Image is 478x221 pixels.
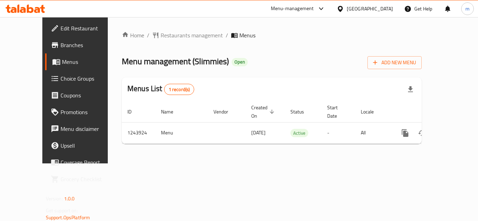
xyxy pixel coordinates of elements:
[122,31,144,39] a: Home
[62,58,117,66] span: Menus
[61,91,117,100] span: Coupons
[61,158,117,167] span: Coverage Report
[322,122,355,143] td: -
[271,5,314,13] div: Menu-management
[161,108,182,116] span: Name
[122,101,470,144] table: enhanced table
[61,74,117,83] span: Choice Groups
[232,59,248,65] span: Open
[45,53,122,70] a: Menus
[45,171,122,187] a: Grocery Checklist
[45,137,122,154] a: Upsell
[327,103,347,120] span: Start Date
[61,108,117,116] span: Promotions
[251,128,266,137] span: [DATE]
[361,108,383,116] span: Locale
[347,5,393,13] div: [GEOGRAPHIC_DATA]
[122,53,229,69] span: Menu management ( Slimmies )
[46,194,63,203] span: Version:
[147,31,149,39] li: /
[127,108,141,116] span: ID
[161,31,223,39] span: Restaurants management
[45,120,122,137] a: Menu disclaimer
[164,84,195,95] div: Total records count
[402,81,419,98] div: Export file
[61,41,117,49] span: Branches
[414,125,430,141] button: Change Status
[45,104,122,120] a: Promotions
[45,20,122,37] a: Edit Restaurant
[127,83,194,95] h2: Menus List
[290,129,308,137] span: Active
[122,122,155,143] td: 1243924
[232,58,248,66] div: Open
[61,141,117,150] span: Upsell
[61,125,117,133] span: Menu disclaimer
[45,87,122,104] a: Coupons
[355,122,391,143] td: All
[61,24,117,32] span: Edit Restaurant
[251,103,276,120] span: Created On
[239,31,255,39] span: Menus
[226,31,228,39] li: /
[164,86,194,93] span: 1 record(s)
[465,5,470,13] span: m
[152,31,223,39] a: Restaurants management
[64,194,75,203] span: 1.0.0
[290,108,313,116] span: Status
[46,206,78,215] span: Get support on:
[397,125,414,141] button: more
[61,175,117,183] span: Grocery Checklist
[373,58,416,67] span: Add New Menu
[122,31,422,39] nav: breadcrumb
[155,122,208,143] td: Menu
[45,70,122,87] a: Choice Groups
[45,154,122,171] a: Coverage Report
[213,108,237,116] span: Vendor
[367,56,422,69] button: Add New Menu
[45,37,122,53] a: Branches
[391,101,470,123] th: Actions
